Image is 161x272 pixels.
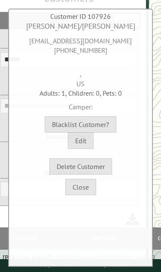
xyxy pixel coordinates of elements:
[11,21,150,32] div: [PERSON_NAME]/[PERSON_NAME]
[11,55,150,88] div: , US
[32,263,129,268] small: © Campground Commander LLC. All rights reserved.
[68,133,94,149] button: Edit
[0,132,137,142] label: Blacklist only
[0,39,137,49] label: Customer Name
[11,88,150,98] div: Adults: 1, Children: 0, Pets: 0
[49,158,112,175] button: Delete Customer
[11,12,150,21] div: Customer ID 107926
[0,86,137,96] label: Email
[11,32,150,55] div: [EMAIL_ADDRESS][DOMAIN_NAME] [PHONE_NUMBER]
[0,169,137,178] label: Return at most
[65,179,96,195] button: Close
[11,98,150,112] div: Camper:
[45,116,116,133] button: Blacklist Customer?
